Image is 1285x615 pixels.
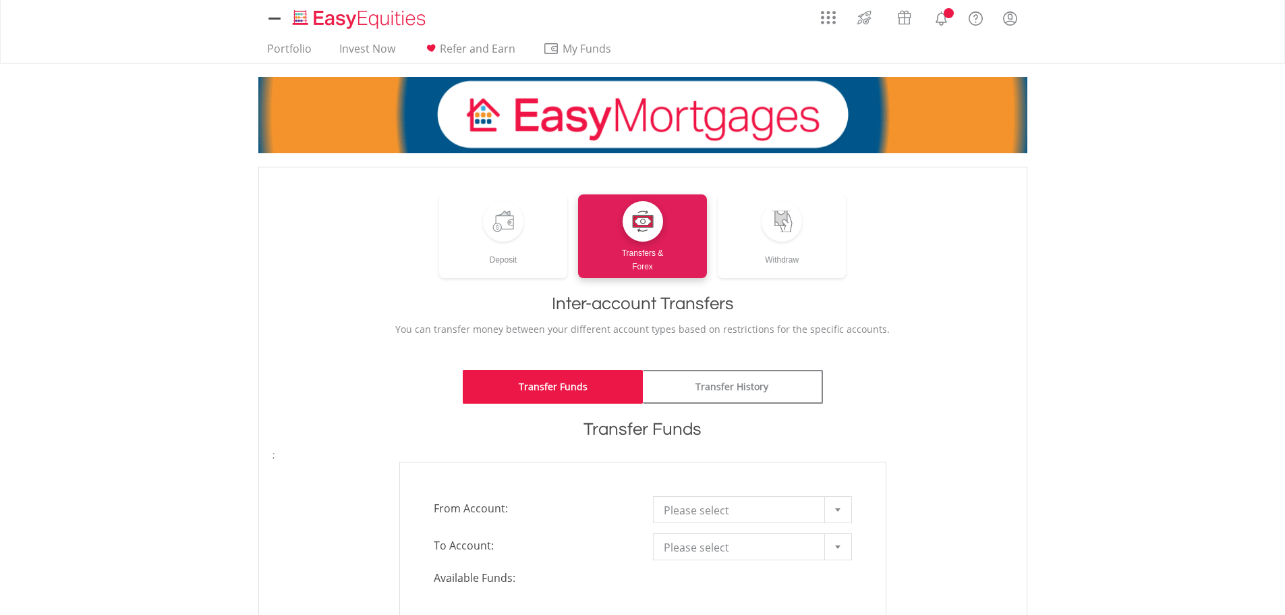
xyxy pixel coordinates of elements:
a: Withdraw [718,194,847,278]
span: From Account: [424,496,643,520]
a: Transfer History [643,370,823,404]
a: Vouchers [884,3,924,28]
img: EasyEquities_Logo.png [290,8,431,30]
a: Notifications [924,3,959,30]
a: Home page [287,3,431,30]
img: vouchers-v2.svg [893,7,915,28]
div: Withdraw [718,242,847,267]
h1: Transfer Funds [273,417,1013,442]
h1: Inter-account Transfers [273,292,1013,316]
a: Transfers &Forex [578,194,707,278]
span: My Funds [543,40,631,57]
a: Invest Now [334,42,401,63]
span: Refer and Earn [440,41,515,56]
a: AppsGrid [812,3,845,25]
img: grid-menu-icon.svg [821,10,836,25]
a: Deposit [439,194,568,278]
a: Refer and Earn [418,42,521,63]
span: Please select [664,497,821,524]
a: Portfolio [262,42,317,63]
div: Deposit [439,242,568,267]
a: Transfer Funds [463,370,643,404]
p: You can transfer money between your different account types based on restrictions for the specifi... [273,323,1013,336]
img: thrive-v2.svg [853,7,876,28]
a: My Profile [993,3,1027,33]
span: Available Funds: [424,570,643,586]
a: FAQ's and Support [959,3,993,30]
div: Transfers & Forex [578,242,707,273]
span: To Account: [424,533,643,558]
img: EasyMortage Promotion Banner [258,77,1027,153]
span: Please select [664,534,821,561]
